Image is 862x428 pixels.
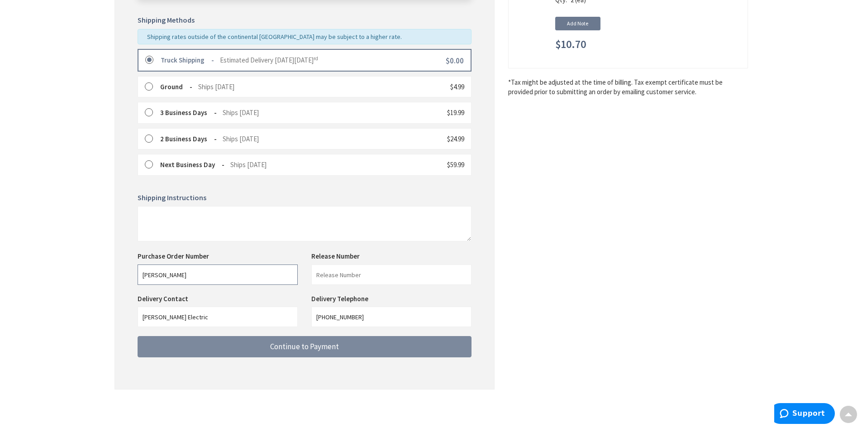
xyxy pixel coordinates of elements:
[160,108,217,117] strong: 3 Business Days
[138,193,206,202] span: Shipping Instructions
[220,56,318,64] span: Estimated Delivery [DATE][DATE]
[314,55,318,62] sup: rd
[138,16,471,24] h5: Shipping Methods
[230,160,267,169] span: Ships [DATE]
[311,251,360,261] label: Release Number
[160,160,224,169] strong: Next Business Day
[138,336,471,357] button: Continue to Payment
[311,264,471,285] input: Release Number
[774,403,835,426] iframe: Opens a widget where you can find more information
[138,264,298,285] input: Purchase Order Number
[311,294,371,303] label: Delivery Telephone
[446,56,464,66] span: $0.00
[160,82,192,91] strong: Ground
[198,82,234,91] span: Ships [DATE]
[555,38,586,50] span: $10.70
[223,108,259,117] span: Ships [DATE]
[161,56,214,64] strong: Truck Shipping
[160,135,217,143] strong: 2 Business Days
[270,341,339,351] span: Continue to Payment
[447,108,464,117] span: $19.99
[147,33,402,41] span: Shipping rates outside of the continental [GEOGRAPHIC_DATA] may be subject to a higher rate.
[223,135,259,143] span: Ships [DATE]
[138,294,190,303] label: Delivery Contact
[447,160,464,169] span: $59.99
[450,82,464,91] span: $4.99
[508,77,748,97] : *Tax might be adjusted at the time of billing. Tax exempt certificate must be provided prior to s...
[447,135,464,143] span: $24.99
[138,251,209,261] label: Purchase Order Number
